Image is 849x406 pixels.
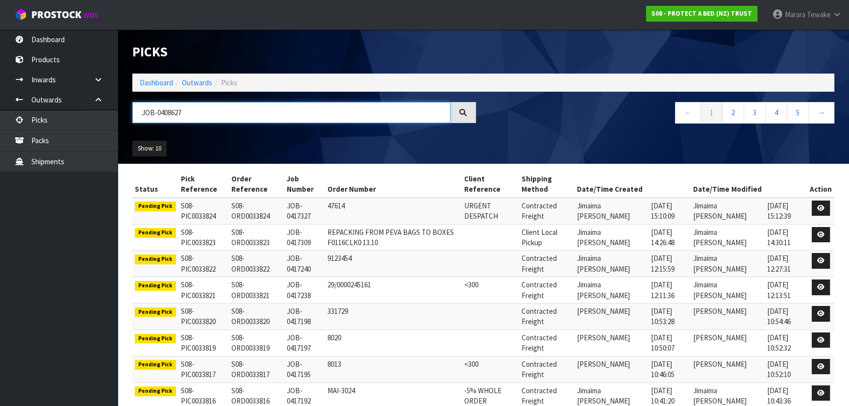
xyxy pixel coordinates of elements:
td: [DATE] 14:26:48 [648,224,691,251]
td: JOB-0417197 [284,330,325,356]
a: Dashboard [140,78,173,87]
td: 8020 [325,330,462,356]
th: Date/Time Modified [691,171,807,198]
td: S08-PIC0033822 [178,251,229,277]
td: [PERSON_NAME] [574,304,649,330]
td: S08-PIC0033824 [178,198,229,224]
td: S08-ORD0033822 [229,251,284,277]
input: Search picks [132,102,450,123]
td: S08-PIC0033823 [178,224,229,251]
th: Date/Time Created [574,171,691,198]
th: Job Number [284,171,325,198]
td: [PERSON_NAME] [691,304,765,330]
td: JOB-0417198 [284,304,325,330]
td: [DATE] 12:15:59 [648,251,691,277]
span: Pending Pick [135,334,176,344]
a: 1 [700,102,723,123]
td: S08-PIC0033820 [178,304,229,330]
td: [DATE] 15:12:39 [765,198,807,224]
span: Pending Pick [135,281,176,291]
td: [PERSON_NAME] [574,330,649,356]
button: Show: 10 [132,141,167,156]
th: Pick Reference [178,171,229,198]
td: [DATE] 10:52:10 [765,356,807,382]
span: Contracted Freight [522,333,557,353]
td: S08-ORD0033821 [229,277,284,304]
td: [PERSON_NAME] [691,356,765,382]
small: WMS [83,11,99,20]
a: S08 - PROTECT A BED (NZ) TRUST [646,6,757,22]
td: S08-ORD0033824 [229,198,284,224]
td: Jimaima [PERSON_NAME] [691,251,765,277]
td: 331729 [325,304,462,330]
a: 3 [744,102,766,123]
span: Pending Pick [135,307,176,317]
td: JOB-0417195 [284,356,325,382]
td: S08-PIC0033819 [178,330,229,356]
img: cube-alt.png [15,8,27,21]
a: Outwards [182,78,212,87]
span: Client Local Pickup [522,228,557,247]
td: 9123454 [325,251,462,277]
td: S08-ORD0033817 [229,356,284,382]
td: [DATE] 10:52:32 [765,330,807,356]
td: [DATE] 12:13:51 [765,277,807,304]
a: 2 [722,102,744,123]
td: JOB-0417309 [284,224,325,251]
td: [PERSON_NAME] [691,330,765,356]
td: Jimaima [PERSON_NAME] [574,251,649,277]
td: [PERSON_NAME] [574,356,649,382]
span: Contracted Freight [522,359,557,379]
td: JOB-0417238 [284,277,325,304]
td: [DATE] 10:50:07 [648,330,691,356]
td: [DATE] 10:54:46 [765,304,807,330]
td: S08-ORD0033819 [229,330,284,356]
td: URGENT DESPATCH [462,198,519,224]
th: Client Reference [462,171,519,198]
span: Contracted Freight [522,306,557,326]
span: Picks [221,78,237,87]
span: Pending Pick [135,228,176,238]
th: Status [132,171,178,198]
td: 29/0000245161 [325,277,462,304]
td: Jimaima [PERSON_NAME] [691,277,765,304]
td: S08-PIC0033817 [178,356,229,382]
span: Contracted Freight [522,280,557,300]
td: [DATE] 14:30:11 [765,224,807,251]
th: Shipping Method [519,171,574,198]
th: Order Reference [229,171,284,198]
span: Pending Pick [135,202,176,211]
td: [DATE] 12:11:36 [648,277,691,304]
h1: Picks [132,44,476,59]
a: → [808,102,834,123]
span: Contracted Freight [522,386,557,406]
td: Jimaima [PERSON_NAME] [574,224,649,251]
th: Action [807,171,834,198]
td: REPACKING FROM PEVA BAGS TO BOXES F0116CLK0 13.10 [325,224,462,251]
strong: S08 - PROTECT A BED (NZ) TRUST [651,9,752,18]
td: 47614 [325,198,462,224]
td: <300 [462,277,519,304]
td: [DATE] 10:46:05 [648,356,691,382]
a: 5 [787,102,809,123]
td: [DATE] 10:53:28 [648,304,691,330]
span: Contracted Freight [522,201,557,221]
span: Marara [785,10,805,19]
td: S08-PIC0033821 [178,277,229,304]
td: 8013 [325,356,462,382]
td: <300 [462,356,519,382]
td: Jimaima [PERSON_NAME] [691,198,765,224]
td: S08-ORD0033820 [229,304,284,330]
td: [DATE] 15:10:09 [648,198,691,224]
nav: Page navigation [491,102,834,126]
span: ProStock [31,8,81,21]
span: Contracted Freight [522,254,557,273]
span: Pending Pick [135,386,176,396]
td: [DATE] 12:27:31 [765,251,807,277]
span: Tewake [807,10,831,19]
th: Order Number [325,171,462,198]
span: Pending Pick [135,360,176,370]
td: JOB-0417240 [284,251,325,277]
td: Jimaima [PERSON_NAME] [574,277,649,304]
a: 4 [765,102,787,123]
